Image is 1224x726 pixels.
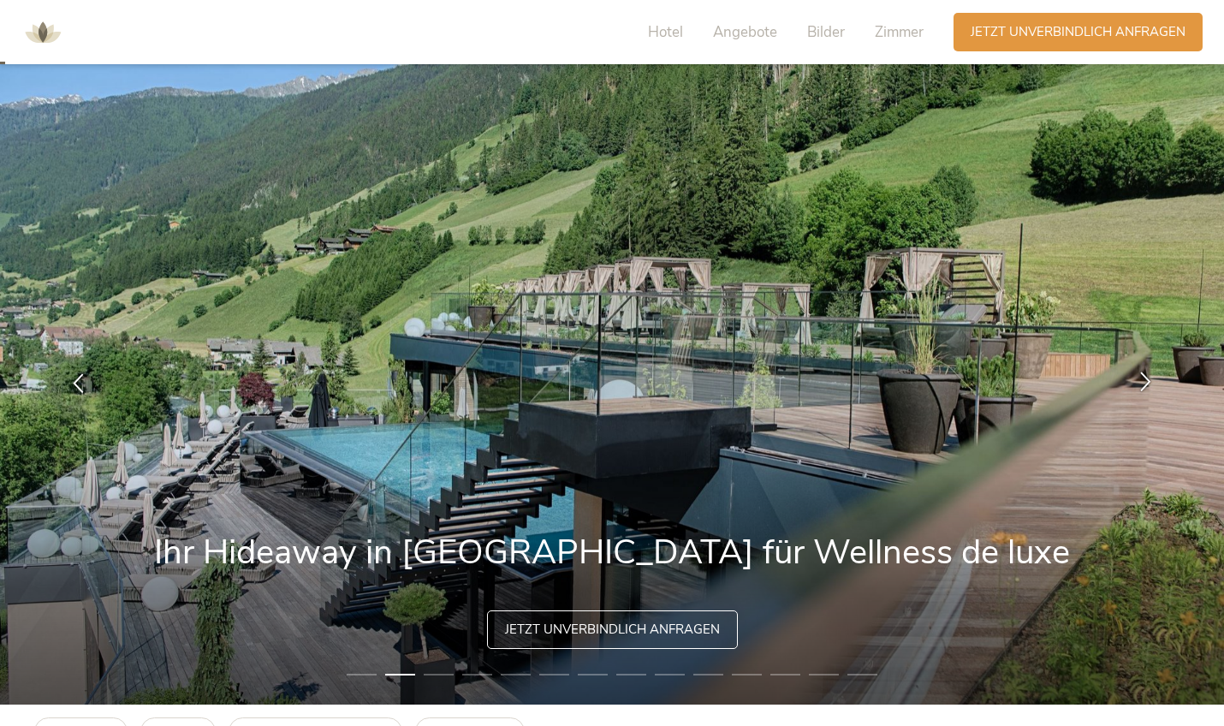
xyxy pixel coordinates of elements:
a: AMONTI & LUNARIS Wellnessresort [17,26,68,38]
span: Hotel [648,22,683,42]
span: Jetzt unverbindlich anfragen [505,621,720,639]
img: AMONTI & LUNARIS Wellnessresort [17,7,68,58]
span: Angebote [713,22,777,42]
span: Jetzt unverbindlich anfragen [971,23,1185,41]
span: Bilder [807,22,845,42]
span: Zimmer [875,22,924,42]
